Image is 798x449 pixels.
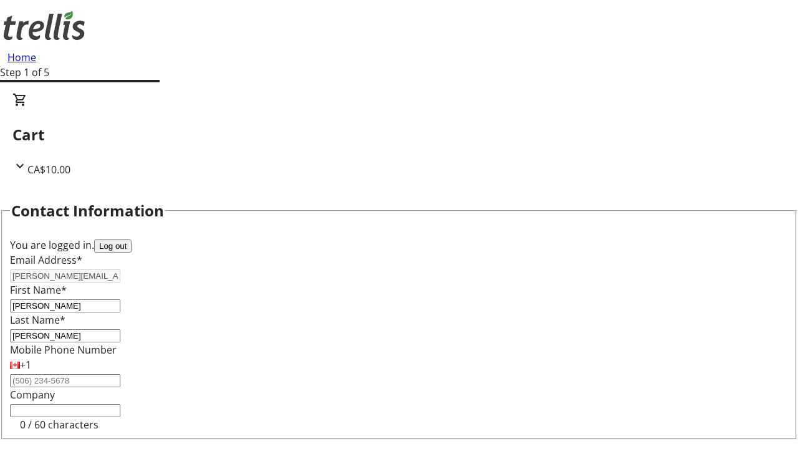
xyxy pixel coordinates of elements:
h2: Cart [12,123,786,146]
tr-character-limit: 0 / 60 characters [20,418,99,432]
label: Mobile Phone Number [10,343,117,357]
h2: Contact Information [11,200,164,222]
label: Email Address* [10,253,82,267]
input: (506) 234-5678 [10,374,120,387]
div: You are logged in. [10,238,788,253]
button: Log out [94,239,132,253]
label: Last Name* [10,313,65,327]
label: Company [10,388,55,402]
div: CartCA$10.00 [12,92,786,177]
span: CA$10.00 [27,163,70,176]
label: First Name* [10,283,67,297]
